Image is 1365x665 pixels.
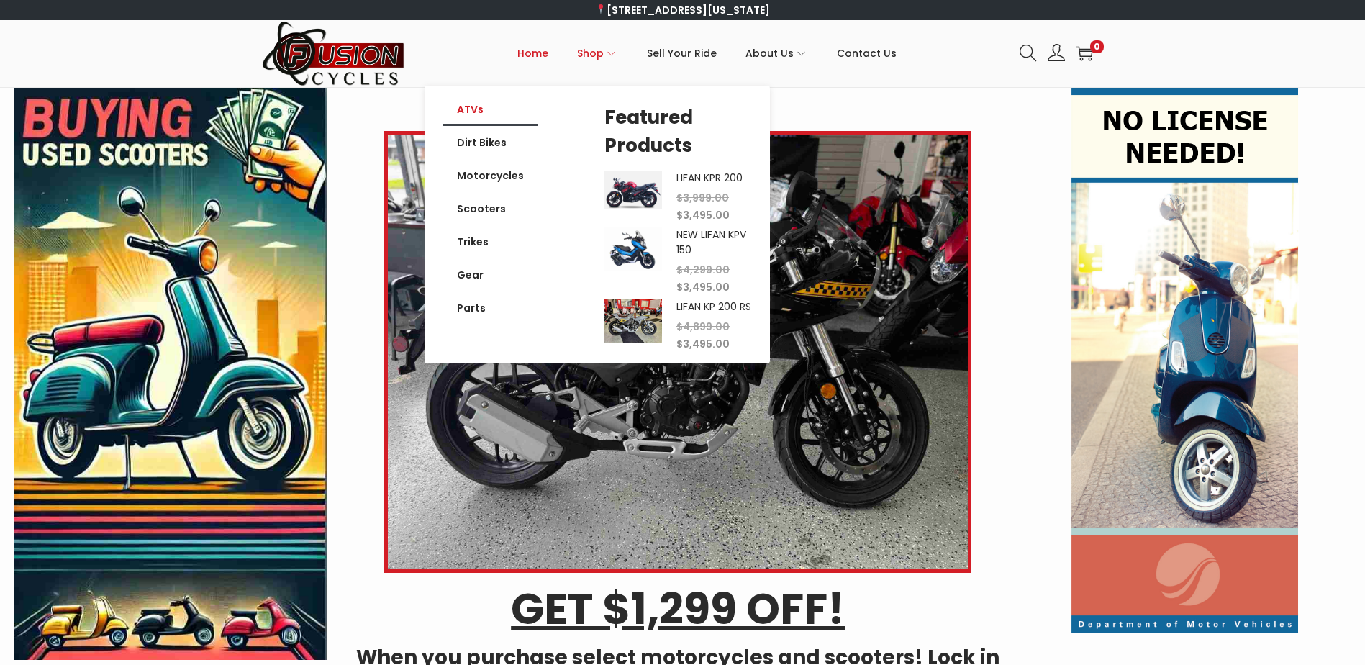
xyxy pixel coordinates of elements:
span: $ [676,280,683,294]
img: Product Image [604,299,662,343]
span: Shop [577,35,604,71]
span: $ [676,263,683,277]
span: Sell Your Ride [647,35,717,71]
span: 3,999.00 [676,191,729,205]
span: 4,899.00 [676,320,730,334]
img: 📍 [596,4,606,14]
a: [STREET_ADDRESS][US_STATE] [595,3,770,17]
a: LIFAN KPR 200 [676,171,743,185]
span: Home [517,35,548,71]
a: LIFAN KP 200 RS [676,299,751,314]
span: $ [676,191,683,205]
span: $ [676,337,683,351]
u: GET $1,299 OFF! [511,579,845,639]
img: Product Image [604,171,662,209]
img: Product Image [604,227,662,271]
a: Dirt Bikes [443,126,538,159]
nav: Menu [443,93,538,325]
img: Woostify retina logo [262,20,406,87]
span: 3,495.00 [676,337,730,351]
nav: Primary navigation [406,21,1009,86]
span: $ [676,208,683,222]
a: Motorcycles [443,159,538,192]
a: 0 [1076,45,1093,62]
a: Gear [443,258,538,291]
a: Contact Us [837,21,897,86]
a: About Us [745,21,808,86]
a: Home [517,21,548,86]
span: 3,495.00 [676,280,730,294]
span: Contact Us [837,35,897,71]
span: 4,299.00 [676,263,730,277]
a: Sell Your Ride [647,21,717,86]
a: Trikes [443,225,538,258]
h5: Featured Products [604,104,752,160]
a: Scooters [443,192,538,225]
a: Parts [443,291,538,325]
span: 3,495.00 [676,208,730,222]
a: NEW LIFAN KPV 150 [676,227,746,257]
span: $ [676,320,683,334]
a: Shop [577,21,618,86]
a: ATVs [443,93,538,126]
span: About Us [745,35,794,71]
